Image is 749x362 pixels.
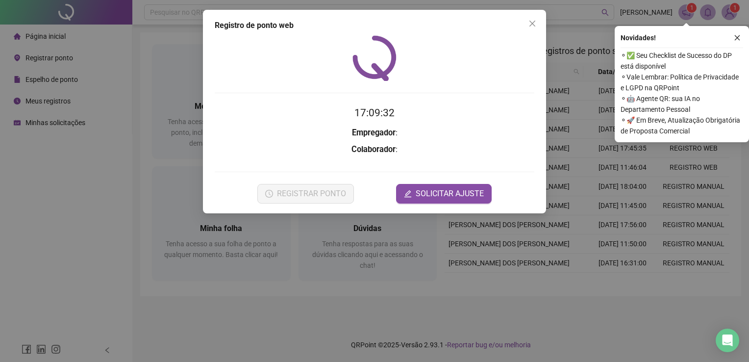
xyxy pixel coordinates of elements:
button: Close [524,16,540,31]
h3: : [215,127,534,139]
strong: Empregador [352,128,396,137]
img: QRPoint [352,35,397,81]
button: editSOLICITAR AJUSTE [396,184,492,204]
span: ⚬ ✅ Seu Checklist de Sucesso do DP está disponível [621,50,743,72]
span: close [528,20,536,27]
span: Novidades ! [621,32,656,43]
span: close [734,34,741,41]
span: ⚬ 🚀 Em Breve, Atualização Obrigatória de Proposta Comercial [621,115,743,136]
span: ⚬ 🤖 Agente QR: sua IA no Departamento Pessoal [621,93,743,115]
span: ⚬ Vale Lembrar: Política de Privacidade e LGPD na QRPoint [621,72,743,93]
h3: : [215,143,534,156]
div: Registro de ponto web [215,20,534,31]
span: edit [404,190,412,198]
button: REGISTRAR PONTO [257,184,354,204]
strong: Colaborador [351,145,396,154]
span: SOLICITAR AJUSTE [416,188,484,200]
div: Open Intercom Messenger [716,329,739,352]
time: 17:09:32 [354,107,395,119]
